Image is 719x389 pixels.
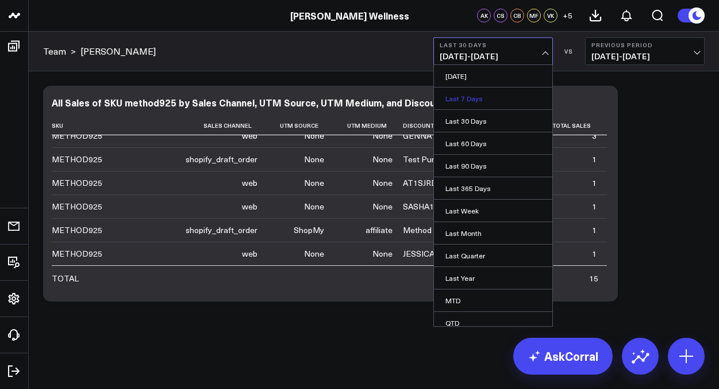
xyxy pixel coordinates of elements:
div: METHOD925 [52,248,102,260]
div: None [304,177,324,189]
span: [DATE] - [DATE] [440,52,547,61]
div: web [242,177,257,189]
div: None [304,130,324,142]
div: > [43,45,76,58]
a: Last 90 Days [434,155,552,177]
div: None [304,154,324,165]
a: Last Month [434,222,552,244]
a: Last 60 Days [434,132,552,154]
div: 1 [592,224,597,236]
div: AK [477,9,491,22]
div: Method Consultation Credit [403,224,504,236]
span: [DATE] - [DATE] [591,52,698,61]
a: MTD [434,289,552,311]
a: QTD [434,312,552,334]
div: METHOD925 [52,130,102,142]
div: web [242,248,257,260]
button: Last 30 Days[DATE]-[DATE] [433,37,553,65]
div: shopify_draft_order [186,224,257,236]
div: None [372,248,393,260]
b: Last 30 Days [440,41,547,48]
div: None [304,201,324,212]
a: Team [43,45,66,58]
div: CB [510,9,524,22]
div: None [372,201,393,212]
span: + 5 [563,12,572,20]
a: Last Week [434,200,552,222]
div: None [372,177,393,189]
a: [DATE] [434,65,552,87]
div: web [242,201,257,212]
th: Utm Source [268,116,335,135]
a: Last 7 Days [434,87,552,109]
div: 1 [592,248,597,260]
div: AT1SJRDGXYRE [403,177,464,189]
div: METHOD925 [52,154,102,165]
b: Previous Period [591,41,698,48]
a: Last Year [434,267,552,289]
div: METHOD925 [52,177,102,189]
a: Last Quarter [434,245,552,266]
div: VK [544,9,557,22]
div: 1 [592,154,597,165]
div: All Sales of SKU method925 by Sales Channel, UTM Source, UTM Medium, and Discount Code [52,96,471,109]
div: MF [527,9,541,22]
div: None [304,248,324,260]
div: JESSICA10 [403,248,444,260]
div: None [372,154,393,165]
a: [PERSON_NAME] Wellness [290,9,409,22]
div: 15 [589,273,598,284]
div: shopify_draft_order [186,154,257,165]
div: None [372,130,393,142]
th: Sales Channel [167,116,268,135]
div: affiliate [366,224,393,236]
div: CS [494,9,507,22]
a: AskCorral [513,338,613,375]
button: +5 [560,9,574,22]
div: Test Purchase [403,154,457,165]
div: SASHA10 [403,201,439,212]
th: Discount Codes [403,116,540,135]
div: ShopMy [294,224,324,236]
a: Last 365 Days [434,177,552,199]
a: Last 30 Days [434,110,552,132]
div: TOTAL [52,273,79,284]
button: Previous Period[DATE]-[DATE] [585,37,705,65]
div: VS [559,48,579,55]
a: [PERSON_NAME] [80,45,156,58]
div: 1 [592,201,597,212]
div: METHOD925 [52,201,102,212]
div: 1 [592,177,597,189]
div: METHOD925 [52,224,102,236]
th: Total Sales [540,116,607,135]
div: GENNA10 [403,130,441,142]
th: Sku [52,116,167,135]
div: web [242,130,257,142]
div: 3 [592,130,597,142]
th: Utm Medium [334,116,403,135]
